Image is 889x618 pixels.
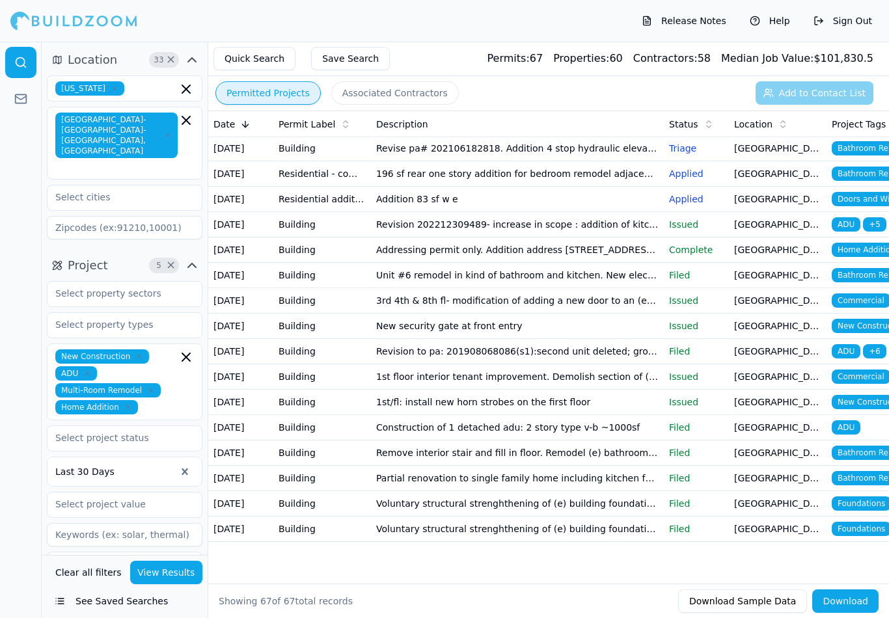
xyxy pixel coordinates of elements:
[729,212,827,237] td: [GEOGRAPHIC_DATA], [GEOGRAPHIC_DATA]
[376,118,659,131] div: Description
[47,523,202,546] input: Keywords (ex: solar, thermal)
[55,400,138,414] span: Home Addition
[487,52,530,64] span: Permits:
[152,259,165,272] span: 5
[669,396,724,409] p: Issued
[48,426,185,450] input: Select project status
[669,497,724,510] p: Filed
[371,288,664,314] td: 3rd 4th & 8th fl- modification of adding a new door to an (e) storage room at public elevator lobby
[371,466,664,491] td: Partial renovation to single family home including kitchen full and half bathroom conversion of c...
[273,466,371,491] td: Building
[371,491,664,517] td: Voluntary structural strenghthening of (e) building foundation including new hand dug piers and g...
[208,339,273,364] td: [DATE]
[669,142,724,155] p: Triage
[47,589,202,613] button: See Saved Searches
[68,256,108,275] span: Project
[669,345,724,358] p: Filed
[273,440,371,466] td: Building
[729,314,827,339] td: [GEOGRAPHIC_DATA], [GEOGRAPHIC_DATA]
[721,51,873,66] div: $ 101,830.5
[729,161,827,187] td: [GEOGRAPHIC_DATA], [GEOGRAPHIC_DATA]
[832,344,860,358] span: ADU
[729,517,827,542] td: [GEOGRAPHIC_DATA], [GEOGRAPHIC_DATA]
[729,390,827,415] td: [GEOGRAPHIC_DATA], [GEOGRAPHIC_DATA]
[729,237,827,263] td: [GEOGRAPHIC_DATA], [GEOGRAPHIC_DATA]
[152,53,165,66] span: 33
[729,364,827,390] td: [GEOGRAPHIC_DATA], [GEOGRAPHIC_DATA]
[166,262,176,269] span: Clear Project filters
[208,415,273,440] td: [DATE]
[208,517,273,542] td: [DATE]
[55,349,149,364] span: New Construction
[208,263,273,288] td: [DATE]
[208,237,273,263] td: [DATE]
[371,187,664,212] td: Addition 83 sf w e
[55,81,124,96] span: [US_STATE]
[208,288,273,314] td: [DATE]
[311,47,390,70] button: Save Search
[208,314,273,339] td: [DATE]
[208,161,273,187] td: [DATE]
[729,440,827,466] td: [GEOGRAPHIC_DATA], [GEOGRAPHIC_DATA]
[863,344,886,358] span: + 6
[130,561,203,584] button: View Results
[371,314,664,339] td: New security gate at front entry
[47,216,202,239] input: Zipcodes (ex:91210,10001)
[47,255,202,276] button: Project5Clear Project filters
[273,491,371,517] td: Building
[273,415,371,440] td: Building
[273,187,371,212] td: Residential additions
[669,193,724,206] p: Applied
[729,466,827,491] td: [GEOGRAPHIC_DATA], [GEOGRAPHIC_DATA]
[213,47,295,70] button: Quick Search
[669,243,724,256] p: Complete
[669,294,724,307] p: Issued
[633,51,711,66] div: 58
[48,492,185,516] input: Select project value
[812,589,879,613] button: Download
[371,390,664,415] td: 1st/fl: install new horn strobes on the first floor
[807,10,879,31] button: Sign Out
[371,161,664,187] td: 196 sf rear one story addition for bedroom remodel adjacent existing bathroom remodel lower level...
[669,421,724,434] p: Filed
[208,187,273,212] td: [DATE]
[721,52,814,64] span: Median Job Value:
[371,339,664,364] td: Revision to pa: 201908068086(s1):second unit deleted; ground fl renovation for a family room & fu...
[669,522,724,535] p: Filed
[669,319,724,332] p: Issued
[553,52,609,64] span: Properties:
[284,596,295,606] span: 67
[371,212,664,237] td: Revision 202212309489- increase in scope : addition of kitchen cabinets bedroom cabinets led core...
[273,288,371,314] td: Building
[832,217,860,232] span: ADU
[273,136,371,161] td: Building
[331,81,459,105] button: Associated Contractors
[729,288,827,314] td: [GEOGRAPHIC_DATA], [GEOGRAPHIC_DATA]
[208,364,273,390] td: [DATE]
[729,263,827,288] td: [GEOGRAPHIC_DATA], [GEOGRAPHIC_DATA]
[633,52,698,64] span: Contractors:
[273,237,371,263] td: Building
[669,370,724,383] p: Issued
[729,491,827,517] td: [GEOGRAPHIC_DATA], [GEOGRAPHIC_DATA]
[47,49,202,70] button: Location33Clear Location filters
[371,364,664,390] td: 1st floor interior tenant improvement. Demolish section of (e) counter addition casework display ...
[279,118,366,131] div: Permit Label
[48,313,185,336] input: Select property types
[219,595,353,608] div: Showing of total records
[273,263,371,288] td: Building
[635,10,733,31] button: Release Notes
[734,118,821,131] div: Location
[371,517,664,542] td: Voluntary structural strenghthening of (e) building foundation including new hand dug piers and g...
[729,187,827,212] td: [GEOGRAPHIC_DATA], [GEOGRAPHIC_DATA]
[52,561,125,584] button: Clear all filters
[68,51,117,69] span: Location
[669,446,724,459] p: Filed
[213,118,268,131] div: Date
[487,51,543,66] div: 67
[208,440,273,466] td: [DATE]
[48,282,185,305] input: Select property sectors
[260,596,272,606] span: 67
[553,51,623,66] div: 60
[48,185,185,209] input: Select cities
